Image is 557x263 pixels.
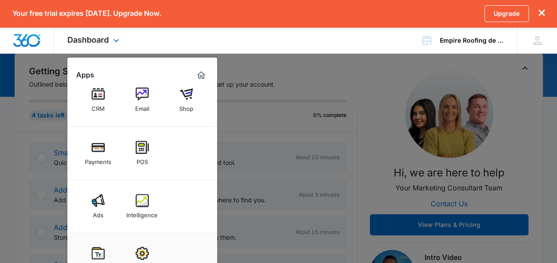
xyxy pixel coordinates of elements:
div: Shop [179,101,193,112]
a: Shop [170,83,203,117]
a: Intelligence [125,190,159,223]
a: Payments [81,136,115,170]
a: Marketing 360® Dashboard [194,68,208,82]
span: Dashboard [67,35,109,44]
a: Upgrade [484,5,529,22]
h2: Apps [76,71,94,79]
a: Ads [81,190,115,223]
p: Your free trial expires [DATE]. Upgrade Now. [12,9,161,18]
div: CRM [92,101,105,112]
div: Ads [93,207,103,219]
div: account name [440,37,504,44]
button: dismiss this dialog [539,9,545,18]
a: Email [125,83,159,117]
a: POS [125,136,159,170]
div: Email [135,101,149,112]
div: Intelligence [126,207,158,219]
a: CRM [81,83,115,117]
div: Dashboard [54,27,135,53]
div: Payments [85,154,111,165]
div: POS [136,154,148,165]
